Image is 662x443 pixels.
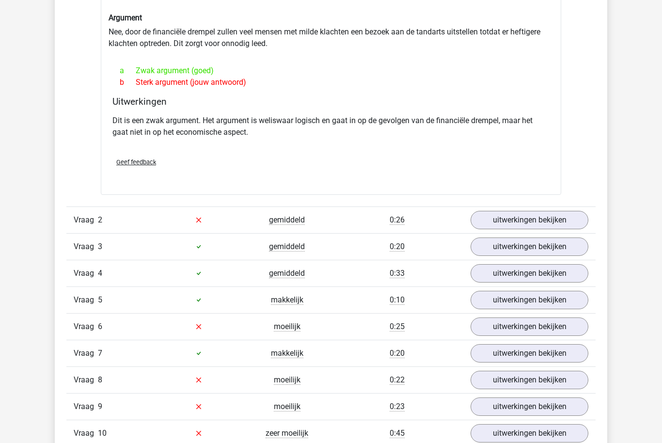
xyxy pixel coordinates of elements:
p: Dit is een zwak argument. Het argument is weliswaar logisch en gaat in op de gevolgen van de fina... [112,115,550,138]
span: b [120,77,136,88]
span: Geef feedback [116,158,156,166]
span: 0:25 [390,322,405,332]
span: zeer moeilijk [266,428,308,438]
span: gemiddeld [269,215,305,225]
a: uitwerkingen bekijken [471,264,588,283]
div: Sterk argument (jouw antwoord) [112,77,550,88]
span: Vraag [74,241,98,253]
a: uitwerkingen bekijken [471,237,588,256]
a: uitwerkingen bekijken [471,211,588,229]
span: Vraag [74,321,98,332]
span: 4 [98,269,102,278]
span: makkelijk [271,348,303,358]
span: Vraag [74,348,98,359]
a: uitwerkingen bekijken [471,371,588,389]
span: 10 [98,428,107,438]
a: uitwerkingen bekijken [471,317,588,336]
a: uitwerkingen bekijken [471,424,588,443]
span: 7 [98,348,102,358]
span: Vraag [74,427,98,439]
a: uitwerkingen bekijken [471,344,588,363]
span: Vraag [74,214,98,226]
span: makkelijk [271,295,303,305]
span: 3 [98,242,102,251]
span: 0:23 [390,402,405,411]
span: moeilijk [274,402,300,411]
span: 6 [98,322,102,331]
span: 0:22 [390,375,405,385]
div: Zwak argument (goed) [112,65,550,77]
a: uitwerkingen bekijken [471,291,588,309]
span: gemiddeld [269,242,305,252]
span: 0:26 [390,215,405,225]
span: 5 [98,295,102,304]
span: moeilijk [274,322,300,332]
span: moeilijk [274,375,300,385]
span: Vraag [74,268,98,279]
span: gemiddeld [269,269,305,278]
span: 0:10 [390,295,405,305]
span: Vraag [74,294,98,306]
h6: Argument [109,13,553,22]
span: 0:20 [390,348,405,358]
span: a [120,65,136,77]
span: 0:45 [390,428,405,438]
span: Vraag [74,401,98,412]
a: uitwerkingen bekijken [471,397,588,416]
span: 0:20 [390,242,405,252]
span: 0:33 [390,269,405,278]
span: Vraag [74,374,98,386]
span: 9 [98,402,102,411]
span: 8 [98,375,102,384]
h4: Uitwerkingen [112,96,550,107]
span: 2 [98,215,102,224]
